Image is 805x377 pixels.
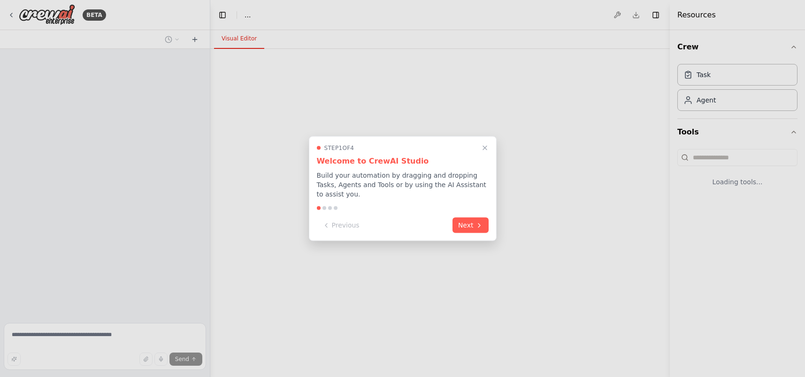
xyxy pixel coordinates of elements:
[317,171,489,199] p: Build your automation by dragging and dropping Tasks, Agents and Tools or by using the AI Assista...
[317,218,365,233] button: Previous
[479,142,491,154] button: Close walkthrough
[452,218,489,233] button: Next
[216,8,229,22] button: Hide left sidebar
[324,144,354,152] span: Step 1 of 4
[317,156,489,167] h3: Welcome to CrewAI Studio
